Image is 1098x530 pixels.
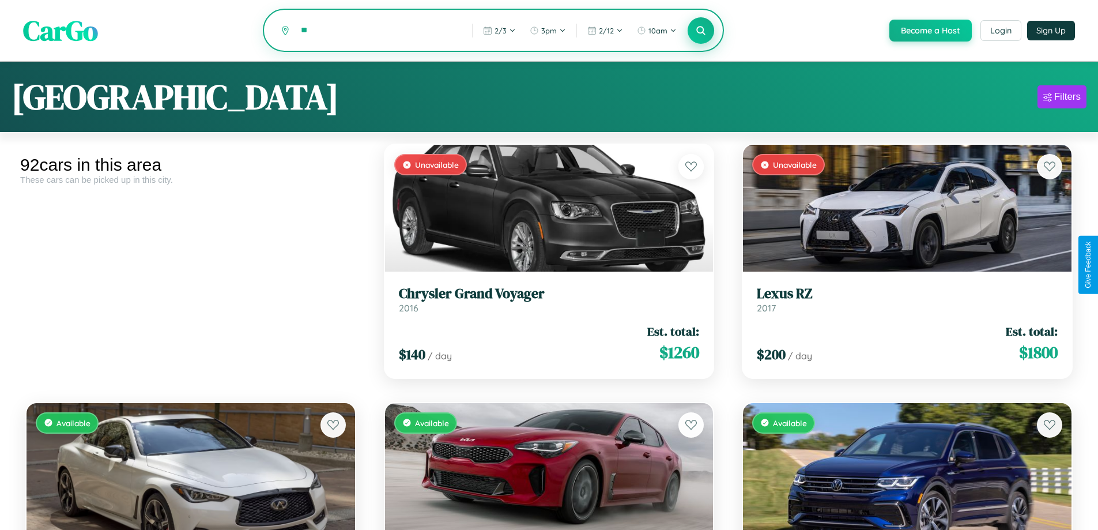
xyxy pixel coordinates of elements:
[541,26,557,35] span: 3pm
[428,350,452,362] span: / day
[757,302,776,314] span: 2017
[1054,91,1081,103] div: Filters
[599,26,614,35] span: 2 / 12
[399,285,700,302] h3: Chrysler Grand Voyager
[659,341,699,364] span: $ 1260
[415,418,449,428] span: Available
[12,73,339,121] h1: [GEOGRAPHIC_DATA]
[980,20,1021,41] button: Login
[648,26,667,35] span: 10am
[757,285,1058,302] h3: Lexus RZ
[1027,21,1075,40] button: Sign Up
[399,285,700,314] a: Chrysler Grand Voyager2016
[647,323,699,340] span: Est. total:
[415,160,459,170] span: Unavailable
[20,175,361,185] div: These cars can be picked up in this city.
[477,21,522,40] button: 2/3
[20,155,361,175] div: 92 cars in this area
[23,12,98,50] span: CarGo
[631,21,682,40] button: 10am
[582,21,629,40] button: 2/12
[788,350,812,362] span: / day
[1006,323,1058,340] span: Est. total:
[773,160,817,170] span: Unavailable
[889,20,972,42] button: Become a Host
[773,418,807,428] span: Available
[1037,85,1086,108] button: Filters
[399,302,418,314] span: 2016
[399,345,425,364] span: $ 140
[1019,341,1058,364] span: $ 1800
[524,21,572,40] button: 3pm
[495,26,507,35] span: 2 / 3
[1084,242,1092,288] div: Give Feedback
[56,418,90,428] span: Available
[757,285,1058,314] a: Lexus RZ2017
[757,345,786,364] span: $ 200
